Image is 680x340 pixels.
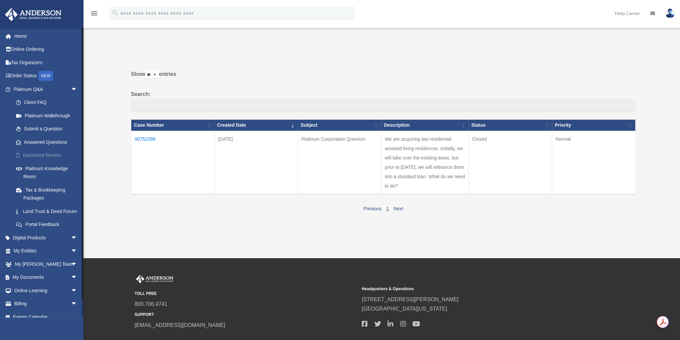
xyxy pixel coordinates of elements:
a: [STREET_ADDRESS][PERSON_NAME] [362,297,459,302]
a: Client FAQ [9,96,88,109]
a: 1 [386,206,389,211]
img: Anderson Advisors Platinum Portal [135,275,175,284]
img: Anderson Advisors Platinum Portal [3,8,63,21]
label: Search: [131,90,636,112]
a: Home [5,29,88,43]
small: TOLL FREE [135,290,357,297]
a: [GEOGRAPHIC_DATA][US_STATE] [362,306,447,312]
a: Answered Questions [9,135,84,149]
a: Land Trust & Deed Forum [9,205,88,218]
a: Tax Organizers [5,56,88,69]
th: Status: activate to sort column ascending [469,120,552,131]
td: We are acquiring two residential assisted living residences. Initially, we will take over the exi... [381,131,469,195]
td: Closed [469,131,552,195]
a: Document Review [9,149,88,162]
a: Online Ordering [5,43,88,56]
small: Headquarters & Operations [362,286,584,293]
a: 800.706.4741 [135,301,167,307]
th: Subject: activate to sort column ascending [298,120,381,131]
td: Normal [552,131,636,195]
div: NEW [38,71,53,81]
a: Events Calendar [5,310,88,324]
th: Case Number: activate to sort column ascending [131,120,215,131]
span: arrow_drop_down [71,297,84,311]
a: menu [90,12,98,17]
i: search [112,9,119,16]
td: [DATE] [214,131,298,195]
th: Description: activate to sort column ascending [381,120,469,131]
td: 00752299 [131,131,215,195]
a: Platinum Walkthrough [9,109,88,122]
input: Search: [131,99,636,112]
span: arrow_drop_down [71,284,84,298]
a: Online Learningarrow_drop_down [5,284,88,297]
a: Portal Feedback [9,218,88,231]
a: Platinum Q&Aarrow_drop_down [5,83,88,96]
a: [EMAIL_ADDRESS][DOMAIN_NAME] [135,322,225,328]
a: Digital Productsarrow_drop_down [5,231,88,244]
a: My Entitiesarrow_drop_down [5,244,88,258]
td: Platinum Corporation Question [298,131,381,195]
i: menu [90,9,98,17]
a: Tax & Bookkeeping Packages [9,183,88,205]
span: arrow_drop_down [71,231,84,245]
span: arrow_drop_down [71,271,84,285]
label: Show entries [131,70,636,86]
a: My Documentsarrow_drop_down [5,271,88,284]
a: Previous [363,206,381,211]
th: Priority: activate to sort column ascending [552,120,636,131]
span: arrow_drop_down [71,244,84,258]
a: My [PERSON_NAME] Teamarrow_drop_down [5,257,88,271]
a: Platinum Knowledge Room [9,162,88,183]
a: Billingarrow_drop_down [5,297,88,311]
span: arrow_drop_down [71,257,84,271]
th: Created Date: activate to sort column ascending [214,120,298,131]
a: Order StatusNEW [5,69,88,83]
span: arrow_drop_down [71,83,84,96]
img: User Pic [665,8,675,18]
select: Showentries [145,71,159,79]
small: SUPPORT [135,311,357,318]
a: Next [393,206,403,211]
a: Submit a Question [9,122,88,136]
